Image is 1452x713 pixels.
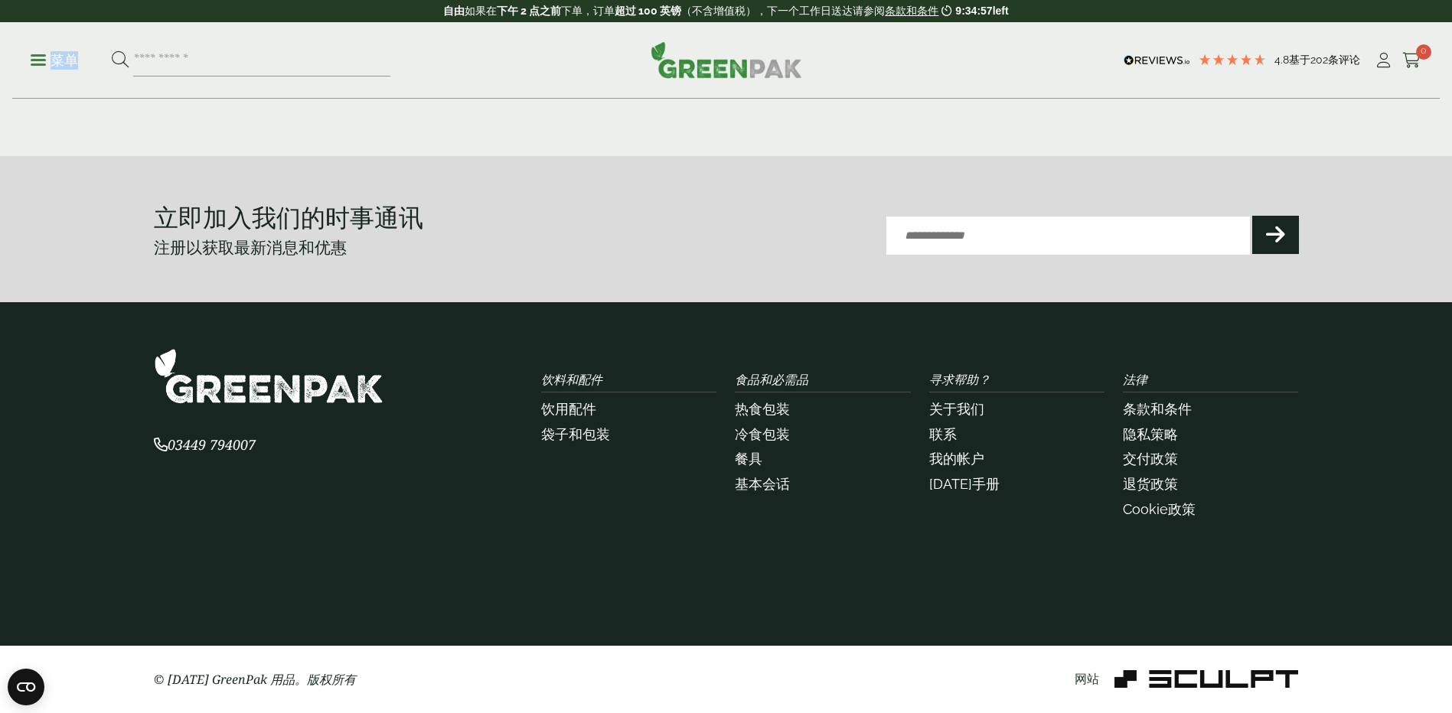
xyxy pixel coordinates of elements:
img: GreenPak 耗材 [154,348,383,404]
p: © [DATE] GreenPak 用品。版权所有 [154,670,524,689]
span: 9:34:57 [955,5,992,17]
a: 热食包装 [735,401,790,417]
span: 评论 [1339,54,1360,66]
img: GreenPak 耗材 [651,41,802,78]
p: 注册以获取最新消息和优惠 [154,236,669,260]
a: 0 [1402,49,1421,72]
a: 03449 794007 [154,438,256,453]
button: 打开 CMP 小组件 [8,669,44,705]
font: 如果在 下单，订单 （不含增值税），下一个工作日送达请参阅 [443,5,938,17]
span: 网站 [1075,672,1099,686]
strong: 下午 2 点之前 [497,5,561,17]
a: 餐具 [735,451,762,467]
strong: 立即加入我们的时事通讯 [154,200,423,233]
a: 饮用配件 [541,401,596,417]
a: 我的帐户 [929,451,984,467]
a: Cookie政策 [1123,501,1196,517]
div: 条 [1274,53,1360,68]
a: 隐私策略 [1123,426,1178,442]
i: Cart [1402,53,1421,68]
a: 菜单 [31,51,78,67]
a: 冷食包装 [735,426,790,442]
a: 联系 [929,426,957,442]
a: 交付政策 [1123,451,1178,467]
p: 菜单 [31,51,78,70]
strong: 超过 100 英镑 [615,5,681,17]
span: 4.8 [1274,54,1289,66]
a: 条款和条件 [885,5,938,17]
i: My Account [1374,53,1393,68]
span: 0 [1416,44,1431,60]
div: 4.79 Stars [1198,53,1267,67]
span: left [993,5,1009,17]
strong: 自由 [443,5,465,17]
a: 关于我们 [929,401,984,417]
a: 袋子和包装 [541,426,610,442]
font: 03449 794007 [168,435,256,454]
span: 202 [1310,54,1328,66]
img: REVIEWS.io [1124,55,1190,66]
a: 退货政策 [1123,476,1178,492]
span: 基于 [1289,54,1310,66]
img: 造型 [1114,670,1298,688]
a: [DATE]手册 [929,476,1000,492]
a: 基本会话 [735,476,790,492]
a: 条款和条件 [1123,401,1192,417]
